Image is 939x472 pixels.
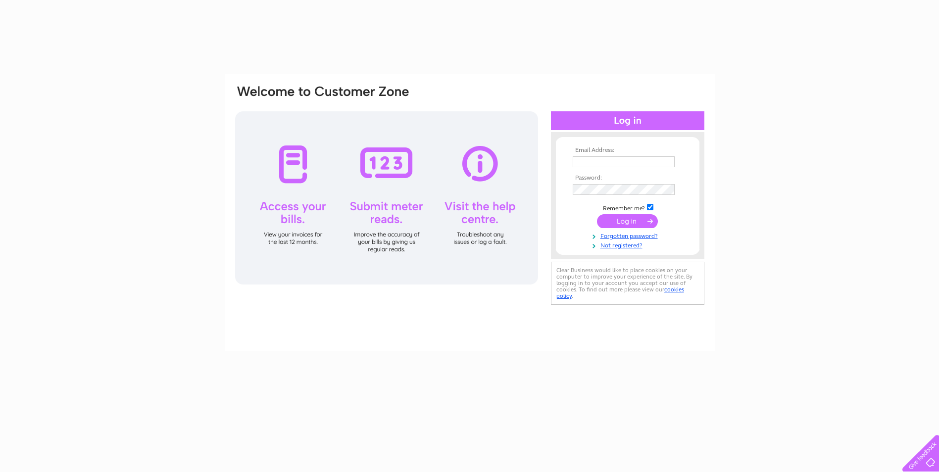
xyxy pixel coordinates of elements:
[551,262,704,305] div: Clear Business would like to place cookies on your computer to improve your experience of the sit...
[597,214,658,228] input: Submit
[570,147,685,154] th: Email Address:
[570,175,685,182] th: Password:
[573,231,685,240] a: Forgotten password?
[556,286,684,299] a: cookies policy
[570,202,685,212] td: Remember me?
[573,240,685,249] a: Not registered?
